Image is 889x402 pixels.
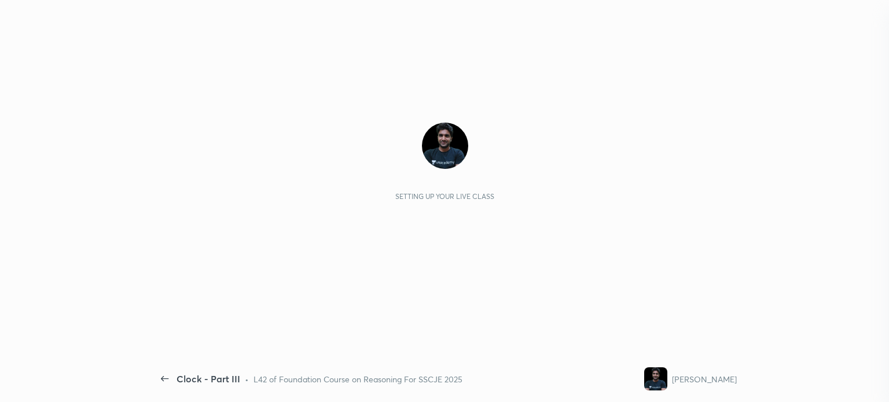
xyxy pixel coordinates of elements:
[177,372,240,386] div: Clock - Part III
[245,373,249,385] div: •
[254,373,462,385] div: L42 of Foundation Course on Reasoning For SSCJE 2025
[672,373,737,385] div: [PERSON_NAME]
[422,123,468,169] img: a66458c536b8458bbb59fb65c32c454b.jpg
[644,367,667,390] img: a66458c536b8458bbb59fb65c32c454b.jpg
[395,192,494,201] div: Setting up your live class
